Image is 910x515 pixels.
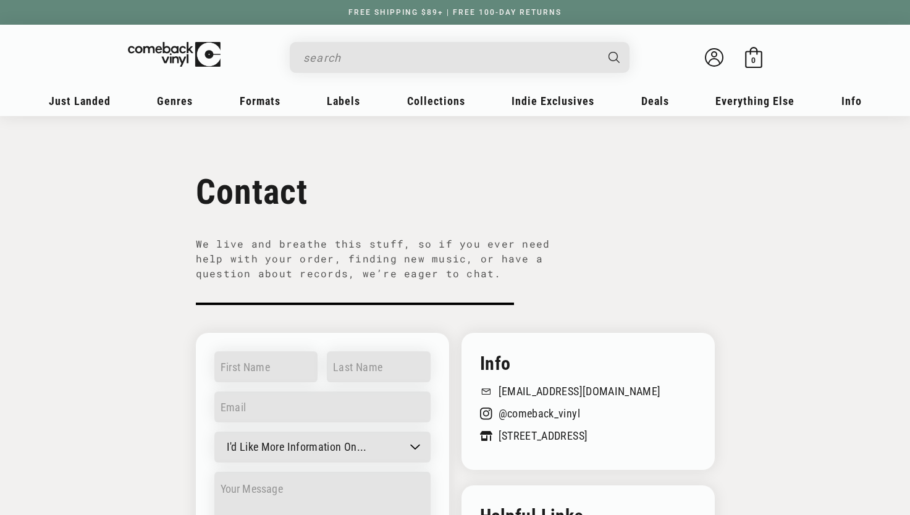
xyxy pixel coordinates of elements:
span: Genres [157,94,193,107]
span: Labels [327,94,360,107]
p: We live and breathe this stuff, so if you ever need help with your order, finding new music, or h... [196,237,551,281]
span: Collections [407,94,465,107]
h1: Contact [190,172,721,212]
input: First name [214,351,318,382]
span: Deals [641,94,669,107]
button: Search [597,42,631,73]
span: Info [841,94,862,107]
h4: Info [480,351,696,375]
span: Formats [240,94,280,107]
span: Indie Exclusives [512,94,594,107]
span: Just Landed [49,94,111,107]
input: Email [214,391,431,422]
span: Everything Else [715,94,794,107]
input: search [303,45,596,70]
span: 0 [751,56,756,65]
a: [STREET_ADDRESS] [480,429,696,442]
a: FREE SHIPPING $89+ | FREE 100-DAY RETURNS [336,8,574,17]
a: @comeback_vinyl [480,407,696,420]
input: Last name [327,351,431,382]
div: Search [290,42,630,73]
a: [EMAIL_ADDRESS][DOMAIN_NAME] [480,385,696,398]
